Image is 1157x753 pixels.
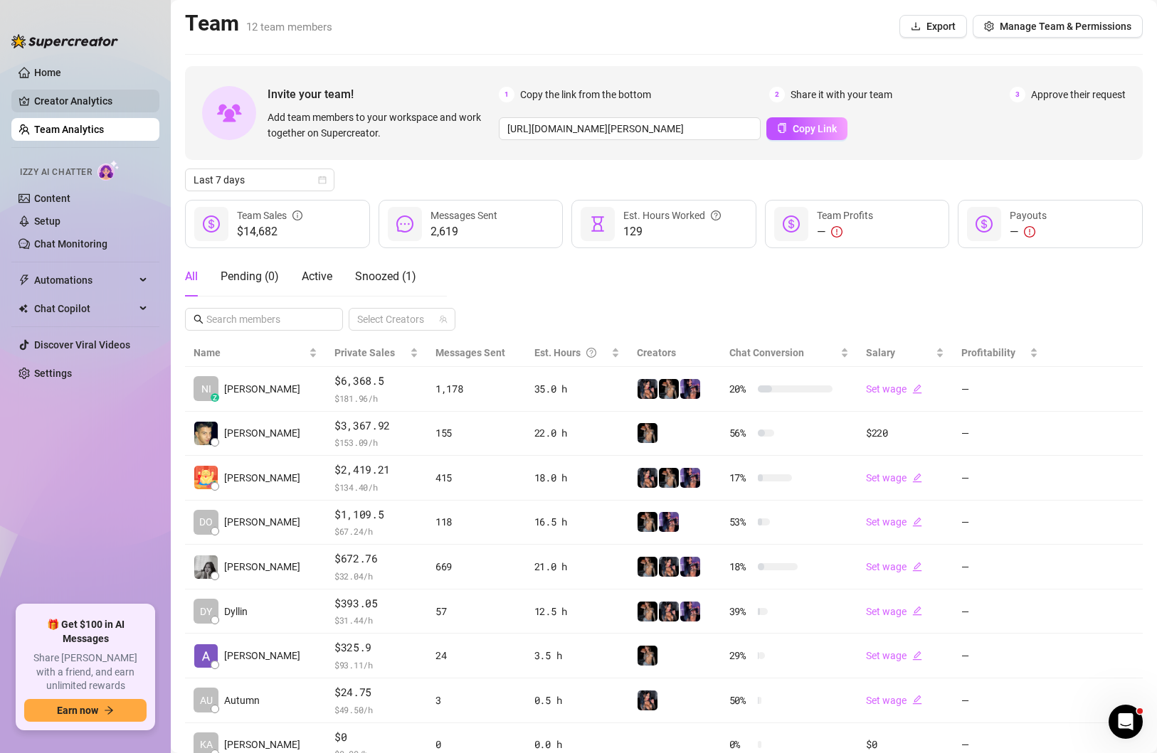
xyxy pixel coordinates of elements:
span: 1 [499,87,514,102]
div: Est. Hours Worked [623,208,721,223]
button: Export [899,15,967,38]
span: 17 % [729,470,752,486]
span: Copy the link from the bottom [520,87,651,102]
div: — [817,223,873,240]
span: 🎁 Get $100 in AI Messages [24,618,147,646]
div: 0 [435,737,517,752]
span: Name [194,345,306,361]
img: Milan Kitic [194,422,218,445]
span: $1,109.5 [334,506,418,523]
img: 🩵𝐆𝐅 [638,423,657,443]
span: Approve their request [1031,87,1126,102]
a: Team Analytics [34,124,104,135]
span: team [439,315,448,324]
button: Copy Link [766,117,847,140]
div: 21.0 h [534,559,620,575]
a: Discover Viral Videos [34,339,130,351]
a: Set wageedit [866,383,922,395]
span: question-circle [586,345,596,361]
img: ･ﾟ [680,602,700,621]
span: Automations [34,269,135,292]
span: 0 % [729,737,752,752]
img: 🩵𝐆𝐅 [638,512,657,532]
iframe: Intercom live chat [1109,705,1143,739]
div: Est. Hours [534,345,608,361]
span: $ 181.96 /h [334,391,418,405]
span: dollar-circle [203,215,220,233]
span: Private Sales [334,347,395,358]
a: Home [34,67,61,78]
div: z [211,393,219,402]
div: 415 [435,470,517,486]
a: Set wageedit [866,606,922,617]
span: Izzy AI Chatter [20,166,92,179]
a: Settings [34,368,72,379]
span: download [911,21,921,31]
span: edit [912,695,922,705]
img: Girlfriend [638,690,657,710]
a: Setup [34,215,60,227]
div: 18.0 h [534,470,620,486]
span: Copy Link [793,123,837,134]
span: 20 % [729,381,752,397]
img: Girlfriend [659,557,679,577]
span: 2,619 [430,223,497,240]
td: — [953,456,1047,501]
img: ･ﾟ [680,468,700,488]
div: 22.0 h [534,425,620,441]
span: $2,419.21 [334,461,418,479]
span: Share [PERSON_NAME] with a friend, and earn unlimited rewards [24,651,147,693]
div: Team Sales [237,208,302,223]
span: 18 % [729,559,752,575]
img: ･ﾟ [659,512,679,532]
td: — [953,678,1047,723]
div: 0.0 h [534,737,620,752]
span: $3,367.92 [334,417,418,434]
span: exclamation-circle [1024,226,1035,237]
img: Andre Colmenare… [194,466,218,489]
img: 🩵𝐆𝐅 [638,646,657,666]
span: Share it with your team [791,87,892,102]
img: Chat Copilot [19,304,28,314]
td: — [953,634,1047,678]
span: edit [912,606,922,616]
a: Chat Monitoring [34,238,107,250]
span: KA [200,737,213,752]
span: [PERSON_NAME] [224,559,300,575]
span: $0 [334,729,418,746]
img: 🩵𝐆𝐅 [638,602,657,621]
span: search [194,314,204,324]
span: $6,368.5 [334,373,418,390]
span: 56 % [729,425,752,441]
span: AU [200,693,213,708]
span: [PERSON_NAME] [224,514,300,530]
div: 0.5 h [534,693,620,708]
span: exclamation-circle [831,226,842,237]
div: 1,178 [435,381,517,397]
img: logo-BBDzfeDw.svg [11,34,118,48]
img: Girlfriend [659,602,679,621]
div: 16.5 h [534,514,620,530]
div: 118 [435,514,517,530]
span: $393.05 [334,595,418,612]
span: 129 [623,223,721,240]
td: — [953,501,1047,545]
div: 155 [435,425,517,441]
div: Pending ( 0 ) [221,268,279,285]
span: info-circle [292,208,302,223]
a: Content [34,193,70,204]
span: 2 [769,87,785,102]
span: edit [912,651,922,661]
span: Messages Sent [435,347,505,358]
div: 35.0 h [534,381,620,397]
span: Messages Sent [430,210,497,221]
span: 12 team members [246,21,332,33]
span: [PERSON_NAME] [224,470,300,486]
img: 🩵𝐆𝐅 [659,379,679,399]
a: Set wageedit [866,695,922,706]
span: $24.75 [334,684,418,701]
span: edit [912,384,922,394]
div: 3 [435,693,517,708]
span: setting [984,21,994,31]
span: Active [302,269,332,283]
